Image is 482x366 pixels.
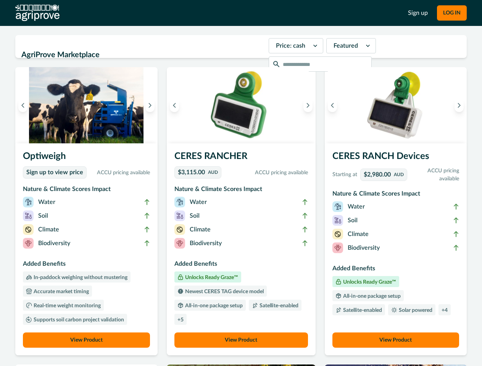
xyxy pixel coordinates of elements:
p: Biodiversity [190,239,222,248]
img: A single CERES RANCH device [325,67,467,143]
p: All-in-one package setup [184,303,243,308]
p: ACCU pricing available [224,169,308,177]
p: Unlocks Ready Graze™ [184,275,238,280]
button: Next image [303,98,313,112]
button: Previous image [170,98,179,112]
p: Soil [190,211,200,220]
p: Climate [38,225,59,234]
p: Soil [348,216,358,225]
p: In-paddock weighing without mustering [32,275,127,280]
h3: Nature & Climate Scores Impact [174,185,308,197]
p: Starting at [332,171,357,179]
p: AUD [394,172,404,177]
h3: Added Benefits [174,259,308,271]
p: Water [348,202,365,211]
img: AgriProve logo [15,5,60,21]
p: Real-time weight monitoring [32,303,101,308]
h3: Nature & Climate Scores Impact [332,189,459,201]
button: Next image [145,98,155,112]
p: Soil [38,211,48,220]
p: ACCU pricing available [410,167,459,183]
button: View Product [23,332,150,348]
p: Sign up to view price [26,169,83,176]
p: + 5 [177,317,184,323]
button: Next image [455,98,464,112]
h2: AgriProve Marketplace [21,48,264,62]
p: Accurate market timing [32,289,89,294]
button: Previous image [328,98,337,112]
p: ACCU pricing available [90,169,150,177]
p: Climate [348,230,369,239]
p: + 4 [442,308,448,313]
h3: Added Benefits [332,264,459,276]
p: Unlocks Ready Graze™ [342,279,396,285]
h3: Added Benefits [23,259,150,271]
a: Sign up [408,8,428,18]
img: A screenshot of the Ready Graze application showing a 3D map of animal positions [15,67,158,143]
p: Water [190,197,207,207]
h3: Optiweigh [23,149,150,166]
a: Sign up to view price [23,166,87,178]
p: Water [38,197,55,207]
button: Previous image [18,98,27,112]
h3: Nature & Climate Scores Impact [23,185,150,197]
p: All-in-one package setup [342,294,401,299]
p: AUD [208,170,218,175]
p: Climate [190,225,211,234]
img: A single CERES RANCHER device [167,67,316,143]
button: View Product [174,332,308,348]
p: Satellite-enabled [342,308,382,313]
p: $3,115.00 [178,169,205,175]
p: Supports soil carbon project validation [32,317,124,323]
h3: CERES RANCH Devices [332,149,459,166]
h3: CERES RANCHER [174,149,308,166]
p: Biodiversity [348,243,380,252]
p: Solar powered [397,308,432,313]
p: Satellite-enabled [258,303,298,308]
p: Newest CERES TAG device model [184,289,264,294]
p: $2,980.00 [364,172,391,178]
p: Biodiversity [38,239,70,248]
button: View Product [332,332,459,348]
button: LOG IN [437,5,467,21]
